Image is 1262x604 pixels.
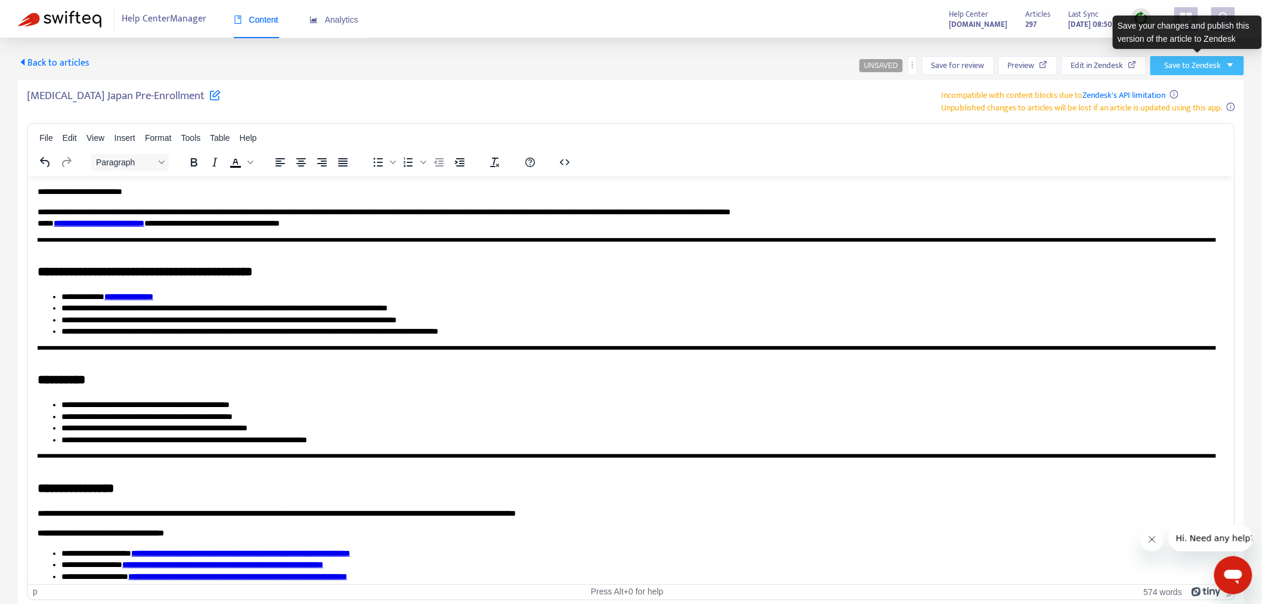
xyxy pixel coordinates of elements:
[86,133,104,143] span: View
[949,18,1008,31] strong: [DOMAIN_NAME]
[1169,525,1252,551] iframe: Message from company
[942,88,1166,102] span: Incompatible with content blocks due to
[122,8,207,30] span: Help Center Manager
[205,154,225,171] button: Italic
[998,56,1057,75] button: Preview
[7,8,86,18] span: Hi. Need any help?
[18,11,101,27] img: Swifteq
[398,154,428,171] div: Numbered list
[1170,90,1179,98] span: info-circle
[234,15,279,24] span: Content
[520,154,540,171] button: Help
[485,154,505,171] button: Clear formatting
[1083,88,1166,102] a: Zendesk's API limitation
[310,15,358,24] span: Analytics
[429,587,825,597] div: Press Alt+0 for help
[210,133,230,143] span: Table
[949,8,989,21] span: Help Center
[1113,16,1262,49] div: Save your changes and publish this version of the article to Zendesk
[1144,587,1183,597] button: 574 words
[145,133,171,143] span: Format
[1140,528,1164,551] iframe: Close message
[942,101,1223,115] span: Unpublished changes to articles will be lost if an article is updated using this app.
[368,154,398,171] div: Bullet list
[63,133,77,143] span: Edit
[864,61,898,70] span: UNSAVED
[33,587,38,597] div: p
[91,154,169,171] button: Block Paragraph
[312,154,332,171] button: Align right
[922,56,994,75] button: Save for review
[18,57,27,67] span: caret-left
[56,154,76,171] button: Redo
[39,133,53,143] span: File
[1062,56,1146,75] button: Edit in Zendesk
[184,154,204,171] button: Bold
[27,89,221,110] h5: [MEDICAL_DATA] Japan Pre-Enrollment
[240,133,257,143] span: Help
[291,154,311,171] button: Align center
[1165,59,1221,72] span: Save to Zendesk
[1227,103,1235,111] span: info-circle
[225,154,255,171] div: Text color Black
[1179,11,1193,26] span: appstore
[908,56,917,75] button: more
[949,17,1008,31] a: [DOMAIN_NAME]
[1134,11,1149,26] img: sync.dc5367851b00ba804db3.png
[333,154,353,171] button: Justify
[234,16,242,24] span: book
[1214,556,1252,594] iframe: Button to launch messaging window
[1026,8,1051,21] span: Articles
[1221,585,1234,599] div: Press the Up and Down arrow keys to resize the editor.
[932,59,985,72] span: Save for review
[908,61,917,69] span: more
[270,154,290,171] button: Align left
[1026,18,1037,31] strong: 297
[1226,61,1235,69] span: caret-down
[28,177,1234,584] iframe: Rich Text Area
[1192,587,1221,596] a: Powered by Tiny
[1071,59,1124,72] span: Edit in Zendesk
[18,55,89,71] span: Back to articles
[1069,18,1113,31] strong: [DATE] 08:50
[1008,59,1035,72] span: Preview
[1150,56,1244,75] button: Save to Zendeskcaret-down
[1069,8,1099,21] span: Last Sync
[429,154,449,171] button: Decrease indent
[35,154,55,171] button: Undo
[115,133,135,143] span: Insert
[181,133,201,143] span: Tools
[1216,11,1230,26] span: user
[96,158,154,167] span: Paragraph
[310,16,318,24] span: area-chart
[450,154,470,171] button: Increase indent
